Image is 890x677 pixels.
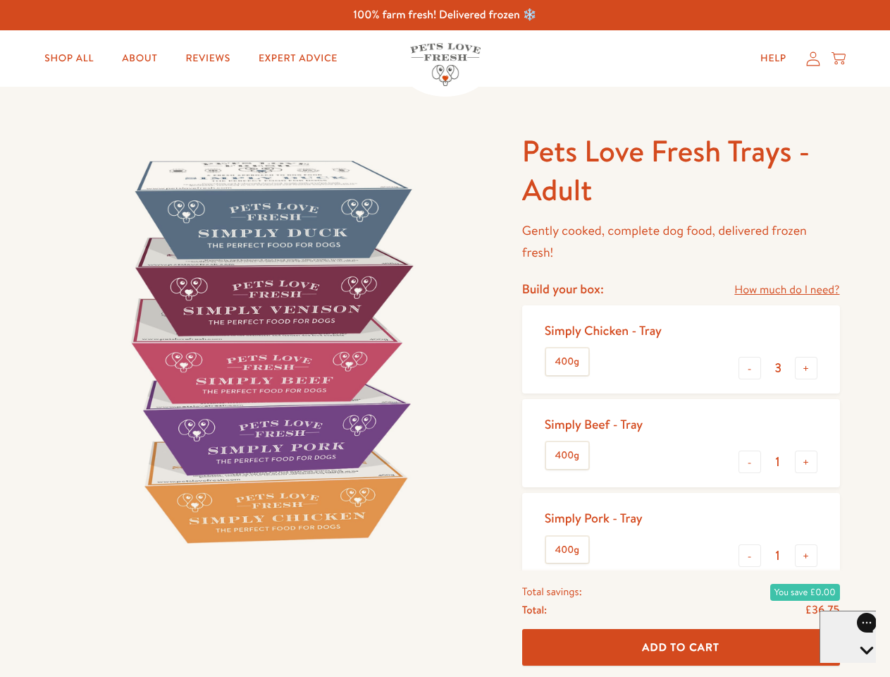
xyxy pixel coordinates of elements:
[522,601,547,619] span: Total:
[522,220,840,263] p: Gently cooked, complete dog food, delivered frozen fresh!
[738,544,761,567] button: -
[545,322,662,338] div: Simply Chicken - Tray
[795,544,817,567] button: +
[545,416,643,432] div: Simply Beef - Tray
[522,281,604,297] h4: Build your box:
[805,602,839,618] span: £36.75
[642,640,719,654] span: Add To Cart
[795,451,817,473] button: +
[174,44,241,73] a: Reviews
[546,537,588,563] label: 400g
[522,583,582,601] span: Total savings:
[33,44,105,73] a: Shop All
[734,281,839,300] a: How much do I need?
[738,451,761,473] button: -
[770,584,840,601] span: You save £0.00
[51,132,488,570] img: Pets Love Fresh Trays - Adult
[795,357,817,379] button: +
[522,629,840,666] button: Add To Cart
[522,132,840,209] h1: Pets Love Fresh Trays - Adult
[247,44,349,73] a: Expert Advice
[546,348,588,375] label: 400g
[111,44,168,73] a: About
[738,357,761,379] button: -
[820,611,876,663] iframe: Gorgias live chat messenger
[749,44,798,73] a: Help
[545,510,643,526] div: Simply Pork - Tray
[410,43,481,86] img: Pets Love Fresh
[546,442,588,469] label: 400g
